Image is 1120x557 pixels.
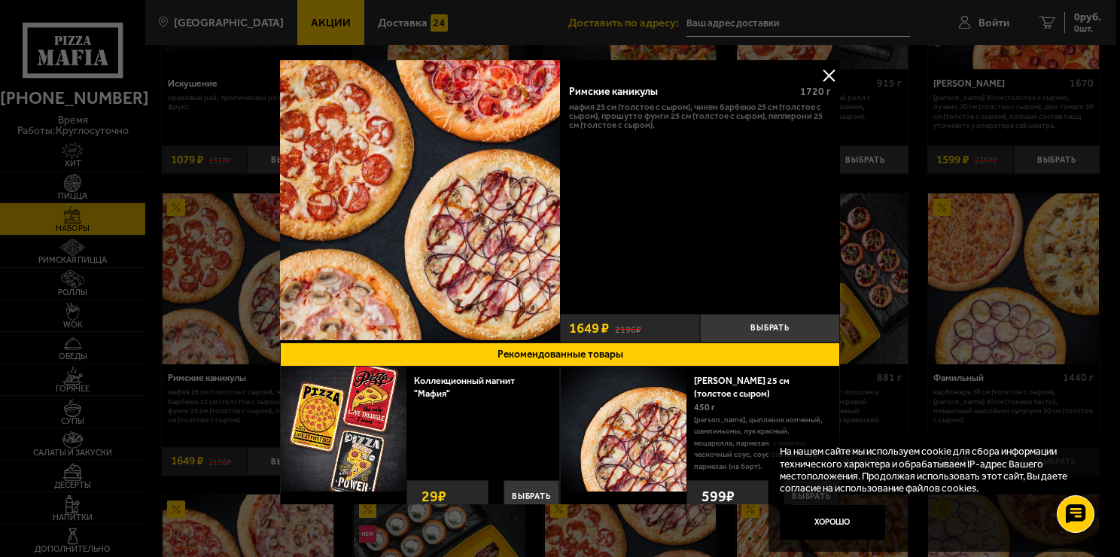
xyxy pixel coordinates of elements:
p: На нашем сайте мы используем cookie для сбора информации технического характера и обрабатываем IP... [780,445,1083,493]
span: 1720 г [800,85,831,98]
strong: 29 ₽ [418,481,450,511]
a: [PERSON_NAME] 25 см (толстое с сыром) [694,375,790,399]
button: Выбрать [504,480,559,512]
button: Выбрать [700,314,840,342]
img: Римские каникулы [280,60,560,340]
p: Мафия 25 см (толстое с сыром), Чикен Барбекю 25 см (толстое с сыром), Прошутто Фунги 25 см (толст... [569,102,832,130]
a: Коллекционный магнит "Мафия" [414,375,515,399]
strong: 599 ₽ [698,481,738,511]
button: Хорошо [780,505,885,540]
button: Рекомендованные товары [280,342,840,367]
s: 2196 ₽ [615,322,641,334]
span: 450 г [694,402,715,412]
span: 1649 ₽ [569,321,609,336]
p: [PERSON_NAME], цыпленок копченый, шампиньоны, лук красный, моцарелла, пармезан, сливочно-чесночны... [694,415,829,473]
div: Римские каникулы [569,86,790,99]
a: Римские каникулы [280,60,560,342]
